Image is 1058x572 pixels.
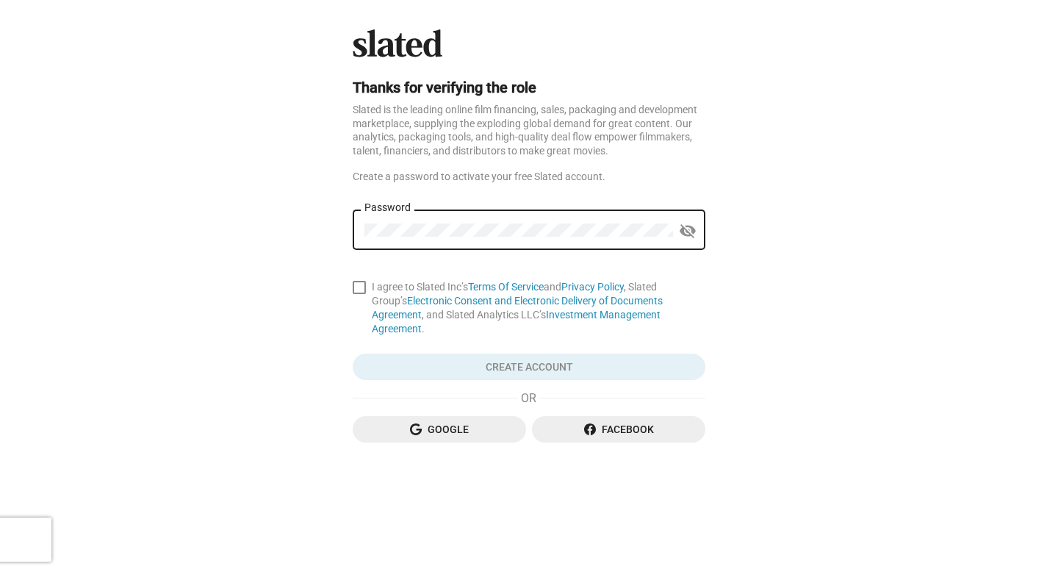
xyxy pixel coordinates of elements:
[364,354,694,380] span: Create Account
[372,280,705,336] span: I agree to Slated Inc’s and , Slated Group’s , and Slated Analytics LLC’s .
[372,309,661,335] a: Investment Management Agreement
[353,170,705,184] div: Create a password to activate your free Slated account.
[532,416,705,443] button: Facebook
[679,220,697,243] mat-icon: visibility_off
[364,416,514,443] span: Google
[353,416,526,443] button: Google
[372,295,663,321] a: Electronic Consent and Electronic Delivery of Documents Agreement
[353,78,705,104] h2: Thanks for verifying the role
[353,103,705,157] div: Slated is the leading online film financing, sales, packaging and development marketplace, supply...
[468,281,544,293] a: Terms Of Service
[353,354,705,380] button: Create Account
[544,416,694,443] span: Facebook
[673,216,702,246] button: Show password
[561,281,624,293] a: Privacy Policy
